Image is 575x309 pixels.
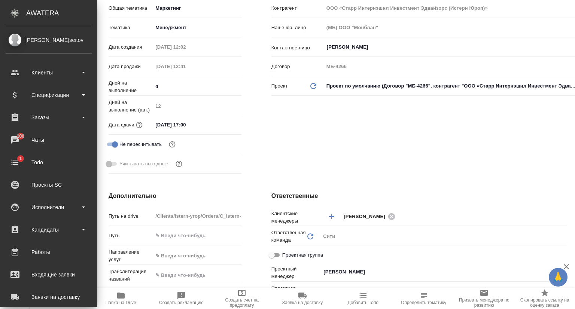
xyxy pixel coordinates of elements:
div: [PERSON_NAME] [344,212,398,221]
h4: Ответственные [271,192,567,201]
div: Клиенты [6,67,92,78]
button: Папка на Drive [91,288,151,309]
div: Менеджмент [153,21,241,34]
div: ✎ Введи что-нибудь [155,252,232,260]
div: ✎ Введи что-нибудь [153,250,241,262]
button: Скопировать ссылку на оценку заказа [514,288,575,309]
button: Создать рекламацию [151,288,212,309]
span: Папка на Drive [106,300,136,305]
a: Входящие заявки [2,265,95,284]
span: Заявка на доставку [282,300,323,305]
p: Проектный менеджер [271,265,321,280]
button: Выбери, если сб и вс нужно считать рабочими днями для выполнения заказа. [174,159,184,169]
p: Дата сдачи [109,121,134,129]
p: Проект [271,82,288,90]
span: 🙏 [552,269,565,285]
div: Работы [6,247,92,258]
p: Клиентские менеджеры [271,210,321,225]
span: Создать рекламацию [159,300,204,305]
div: Todo [6,157,92,168]
p: Направление услуг [109,248,153,263]
span: [PERSON_NAME] [344,213,390,220]
p: Договор [271,63,324,70]
button: Призвать менеджера по развитию [454,288,514,309]
h4: Дополнительно [109,192,241,201]
p: Путь на drive [109,212,153,220]
span: Учитывать выходные [119,160,168,168]
p: Транслитерация названий [109,268,153,283]
div: [PERSON_NAME]seitov [6,36,92,44]
p: Общая тематика [109,4,153,12]
p: Ответственная команда [271,229,306,244]
div: Проекты SC [6,179,92,190]
input: Пустое поле [153,42,218,52]
button: Заявка на доставку [272,288,333,309]
button: Добавить менеджера [323,208,341,226]
p: Дней на выполнение [109,79,153,94]
input: ✎ Введи что-нибудь [153,119,218,130]
button: Создать счет на предоплату [212,288,272,309]
p: Наше юр. лицо [271,24,324,31]
div: Сити [320,230,567,243]
a: Работы [2,243,95,261]
a: 100Чаты [2,131,95,149]
input: ✎ Введи что-нибудь [153,230,241,241]
span: Добавить Todo [348,300,378,305]
div: Кандидаты [6,224,92,235]
button: Open [563,216,564,217]
p: Дата создания [109,43,153,51]
button: Добавить Todo [333,288,393,309]
span: Определить тематику [401,300,446,305]
p: Дата продажи [109,63,153,70]
button: Если добавить услуги и заполнить их объемом, то дата рассчитается автоматически [134,120,144,130]
input: Пустое поле [153,211,241,221]
div: AWATERA [26,6,97,21]
div: Исполнители [6,202,92,213]
input: Пустое поле [153,61,218,72]
a: 1Todo [2,153,95,172]
div: Заказы [6,112,92,123]
span: Скопировать ссылку на оценку заказа [519,297,571,308]
p: Контрагент [271,4,324,12]
span: Проектная группа [282,251,323,259]
div: Чаты [6,134,92,146]
span: Не пересчитывать [119,141,162,148]
button: Определить тематику [393,288,454,309]
span: Создать счет на предоплату [216,297,268,308]
div: Заявки на доставку [6,291,92,303]
button: Включи, если не хочешь, чтобы указанная дата сдачи изменилась после переставления заказа в 'Подтв... [167,140,177,149]
p: Путь [109,232,153,239]
span: 100 [12,132,29,140]
div: Входящие заявки [6,269,92,280]
button: 🙏 [549,268,568,287]
p: Дней на выполнение (авт.) [109,99,153,114]
input: ✎ Введи что-нибудь [153,270,241,281]
input: Пустое поле [153,101,241,111]
p: Тематика [109,24,153,31]
p: Контактное лицо [271,44,324,52]
div: Маркетинг [153,2,241,15]
a: Заявки на доставку [2,288,95,306]
span: 1 [15,155,26,162]
a: Проекты SC [2,175,95,194]
span: Призвать менеджера по развитию [458,297,510,308]
input: ✎ Введи что-нибудь [153,81,241,92]
div: Спецификации [6,89,92,101]
p: Проектная команда [271,285,306,300]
